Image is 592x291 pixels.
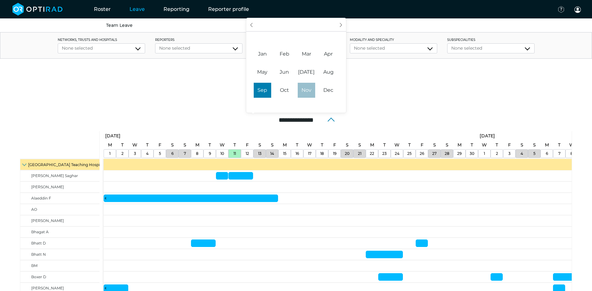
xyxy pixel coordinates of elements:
a: September 17, 2025 [306,150,313,158]
a: September 27, 2025 [432,141,438,150]
a: October 4, 2025 [519,150,525,158]
a: September 19, 2025 [331,150,338,158]
a: September 1, 2025 [108,150,112,158]
a: October 8, 2025 [569,150,575,158]
a: September 6, 2025 [169,141,175,150]
a: October 3, 2025 [507,150,512,158]
span: AO [31,207,37,212]
a: October 8, 2025 [568,141,576,150]
a: September 8, 2025 [194,141,201,150]
a: October 2, 2025 [494,150,500,158]
a: September 29, 2025 [456,150,463,158]
span: [GEOGRAPHIC_DATA] Teaching Hospitals Trust [28,162,117,167]
a: September 3, 2025 [131,141,139,150]
a: September 22, 2025 [368,150,376,158]
a: September 7, 2025 [182,141,188,150]
a: September 4, 2025 [144,141,150,150]
a: September 26, 2025 [419,141,425,150]
span: [PERSON_NAME] [31,286,64,290]
span: January 1, 2025 [254,47,271,62]
a: September 24, 2025 [393,150,401,158]
a: October 1, 2025 [480,141,488,150]
a: September 11, 2025 [232,150,237,158]
a: September 13, 2025 [257,150,263,158]
a: September 1, 2025 [104,131,122,141]
a: September 28, 2025 [444,141,450,150]
a: September 13, 2025 [257,141,263,150]
label: Modality and Speciality [350,37,437,42]
span: Bhatt N [31,252,46,257]
a: September 24, 2025 [393,141,401,150]
a: September 9, 2025 [207,141,213,150]
span: [PERSON_NAME] [31,218,64,223]
div: None selected [451,45,531,52]
a: September 21, 2025 [357,141,363,150]
a: October 7, 2025 [557,150,562,158]
span: November 1, 2025 [298,83,315,98]
span: July 1, 2025 [298,65,315,80]
a: September 6, 2025 [170,150,175,158]
a: September 10, 2025 [219,150,226,158]
a: September 14, 2025 [269,150,276,158]
a: September 29, 2025 [456,141,463,150]
a: September 15, 2025 [281,150,288,158]
span: April 1, 2025 [320,47,337,62]
a: October 3, 2025 [506,141,512,150]
a: September 1, 2025 [106,141,114,150]
span: Alaeddin F [31,196,51,200]
a: September 25, 2025 [407,141,412,150]
a: October 5, 2025 [531,141,537,150]
a: October 7, 2025 [556,141,562,150]
a: September 18, 2025 [319,150,325,158]
img: brand-opti-rad-logos-blue-and-white-d2f68631ba2948856bd03f2d395fb146ddc8fb01b4b6e9315ea85fa773367... [12,3,63,16]
span: Bhagat A [31,229,49,234]
input: Year [286,22,306,28]
span: [PERSON_NAME] Saghar [31,173,78,178]
a: September 10, 2025 [218,141,226,150]
a: October 6, 2025 [544,150,550,158]
a: September 23, 2025 [382,141,387,150]
a: September 5, 2025 [157,141,163,150]
label: Reporters [155,37,242,42]
a: September 4, 2025 [144,150,150,158]
a: September 8, 2025 [194,150,200,158]
a: September 16, 2025 [294,141,300,150]
span: August 1, 2025 [320,65,337,80]
a: September 12, 2025 [244,150,251,158]
span: May 1, 2025 [254,65,271,80]
a: September 27, 2025 [431,150,438,158]
a: October 2, 2025 [494,141,500,150]
a: September 12, 2025 [244,141,250,150]
span: Bhatt D [31,241,46,245]
div: None selected [159,45,238,52]
label: networks, trusts and hospitals [58,37,145,42]
span: October 1, 2025 [276,83,293,98]
a: September 11, 2025 [232,141,237,150]
a: October 5, 2025 [532,150,537,158]
a: October 1, 2025 [482,150,487,158]
a: September 22, 2025 [369,141,376,150]
a: September 20, 2025 [343,150,351,158]
span: [PERSON_NAME] [31,185,64,189]
span: February 1, 2025 [276,47,293,62]
a: September 26, 2025 [418,150,426,158]
a: September 21, 2025 [356,150,363,158]
a: Team Leave [106,22,133,28]
div: None selected [354,45,433,52]
a: September 19, 2025 [332,141,338,150]
a: October 6, 2025 [543,141,550,150]
label: Subspecialities [447,37,535,42]
a: September 28, 2025 [443,150,451,158]
a: September 18, 2025 [319,141,325,150]
div: None selected [62,45,141,52]
span: September 1, 2025 [254,83,271,98]
a: September 30, 2025 [469,141,475,150]
a: September 2, 2025 [120,141,125,150]
a: September 16, 2025 [294,150,301,158]
span: December 1, 2025 [320,83,337,98]
a: September 25, 2025 [406,150,413,158]
a: September 14, 2025 [269,141,275,150]
span: BM [31,263,37,268]
a: September 30, 2025 [468,150,476,158]
a: October 4, 2025 [519,141,525,150]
